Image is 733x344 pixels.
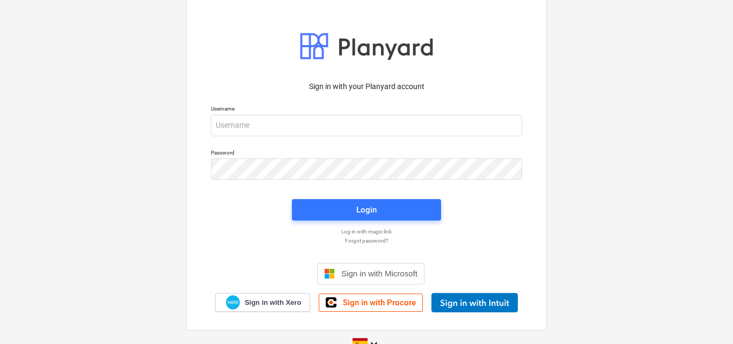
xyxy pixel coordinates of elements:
input: Username [211,115,522,136]
a: Sign in with Xero [215,293,311,312]
span: Sign in with Procore [343,298,416,308]
p: Sign in with your Planyard account [211,81,522,92]
img: Microsoft logo [324,268,335,279]
a: Log in with magic link [206,228,527,235]
button: Login [292,199,441,221]
p: Username [211,105,522,114]
span: Sign in with Xero [245,298,301,308]
span: Sign in with Microsoft [341,269,417,278]
div: Login [356,203,377,217]
a: Forgot password? [206,237,527,244]
img: Xero logo [226,295,240,310]
p: Password [211,149,522,158]
a: Sign in with Procore [319,294,423,312]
